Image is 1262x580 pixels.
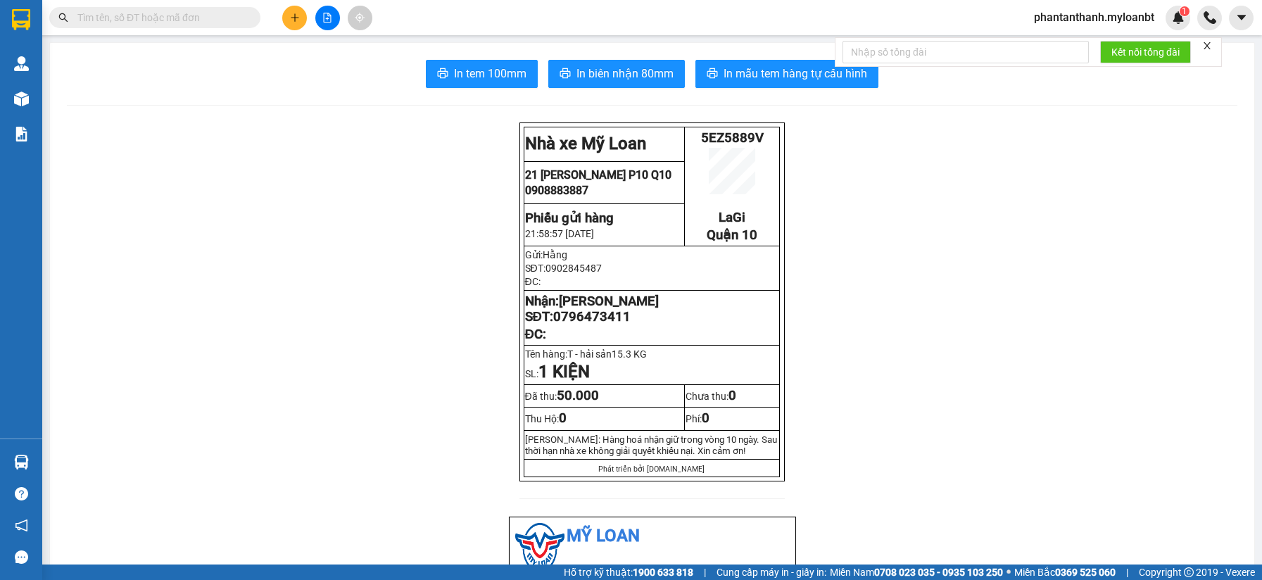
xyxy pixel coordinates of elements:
[1235,11,1248,24] span: caret-down
[1184,567,1194,577] span: copyright
[548,60,685,88] button: printerIn biên nhận 80mm
[1202,41,1212,51] span: close
[15,487,28,500] span: question-circle
[525,348,778,360] p: Tên hàng:
[525,184,588,197] span: 0908883887
[707,227,757,243] span: Quận 10
[1100,41,1191,63] button: Kết nối tổng đài
[695,60,878,88] button: printerIn mẫu tem hàng tự cấu hình
[543,249,567,260] span: Hằng
[15,550,28,564] span: message
[525,210,614,226] strong: Phiếu gửi hàng
[525,249,778,260] p: Gửi:
[685,385,780,408] td: Chưa thu:
[14,127,29,141] img: solution-icon
[830,565,1003,580] span: Miền Nam
[525,368,590,379] span: SL:
[685,408,780,430] td: Phí:
[525,294,659,324] strong: Nhận: SĐT:
[560,68,571,81] span: printer
[14,56,29,71] img: warehouse-icon
[598,465,705,474] span: Phát triển bởi [DOMAIN_NAME]
[1023,8,1166,26] span: phantanthanh.myloanbt
[437,68,448,81] span: printer
[525,228,594,239] span: 21:58:57 [DATE]
[717,565,826,580] span: Cung cấp máy in - giấy in:
[15,519,28,532] span: notification
[707,68,718,81] span: printer
[524,385,685,408] td: Đã thu:
[874,567,1003,578] strong: 0708 023 035 - 0935 103 250
[525,134,646,153] strong: Nhà xe Mỹ Loan
[1055,567,1116,578] strong: 0369 525 060
[426,60,538,88] button: printerIn tem 100mm
[728,388,736,403] span: 0
[702,410,709,426] span: 0
[525,263,602,274] span: SĐT:
[1014,565,1116,580] span: Miền Bắc
[525,168,671,182] span: 21 [PERSON_NAME] P10 Q10
[559,294,659,309] span: [PERSON_NAME]
[77,10,244,25] input: Tìm tên, số ĐT hoặc mã đơn
[1126,565,1128,580] span: |
[355,13,365,23] span: aim
[557,388,599,403] span: 50.000
[1180,6,1190,16] sup: 1
[1204,11,1216,24] img: phone-icon
[1229,6,1254,30] button: caret-down
[576,65,674,82] span: In biên nhận 80mm
[701,130,764,146] span: 5EZ5889V
[1007,569,1011,575] span: ⚪️
[1182,6,1187,16] span: 1
[322,13,332,23] span: file-add
[843,41,1089,63] input: Nhập số tổng đài
[564,565,693,580] span: Hỗ trợ kỹ thuật:
[724,65,867,82] span: In mẫu tem hàng tự cấu hình
[559,410,567,426] span: 0
[524,408,685,430] td: Thu Hộ:
[538,362,548,382] span: 1
[525,434,777,456] span: [PERSON_NAME]: Hàng hoá nhận giữ trong vòng 10 ngày. Sau thời hạn nhà xe không giải quy...
[545,263,602,274] span: 0902845487
[525,327,546,342] span: ĐC:
[553,309,631,324] span: 0796473411
[14,92,29,106] img: warehouse-icon
[315,6,340,30] button: file-add
[58,13,68,23] span: search
[525,276,541,287] span: ĐC:
[548,362,590,382] strong: KIỆN
[14,455,29,469] img: warehouse-icon
[633,567,693,578] strong: 1900 633 818
[282,6,307,30] button: plus
[567,348,653,360] span: T - hải sản
[290,13,300,23] span: plus
[612,348,647,360] span: 15.3 KG
[515,523,564,572] img: logo.jpg
[1111,44,1180,60] span: Kết nối tổng đài
[454,65,526,82] span: In tem 100mm
[719,210,745,225] span: LaGi
[1172,11,1185,24] img: icon-new-feature
[348,6,372,30] button: aim
[704,565,706,580] span: |
[12,9,30,30] img: logo-vxr
[515,523,790,550] li: Mỹ Loan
